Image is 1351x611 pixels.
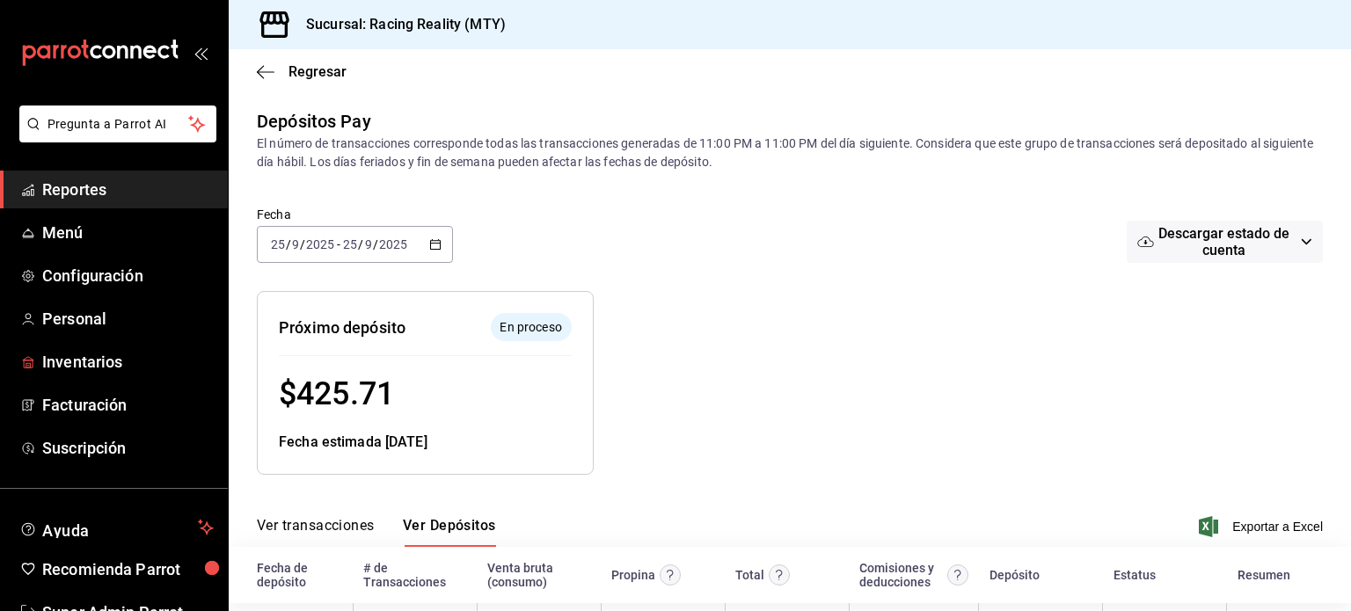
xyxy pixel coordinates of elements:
[279,316,405,339] div: Próximo depósito
[1127,221,1323,263] button: Descargar estado de cuenta
[42,221,214,244] span: Menú
[42,393,214,417] span: Facturación
[611,568,655,582] div: Propina
[735,568,764,582] div: Total
[286,237,291,251] span: /
[300,237,305,251] span: /
[373,237,378,251] span: /
[288,63,347,80] span: Regresar
[342,237,358,251] input: --
[1114,568,1156,582] div: Estatus
[291,237,300,251] input: --
[257,108,371,135] div: Depósitos Pay
[769,564,790,586] svg: Este monto equivale al total de la venta más otros abonos antes de aplicar comisión e IVA.
[493,318,568,337] span: En proceso
[42,307,214,331] span: Personal
[1154,225,1295,258] span: Descargar estado de cuenta
[42,264,214,287] span: Configuración
[279,375,394,412] span: $ 425.71
[990,568,1040,582] div: Depósito
[378,237,408,251] input: ----
[363,561,466,589] div: # de Transacciones
[270,237,286,251] input: --
[947,564,968,586] svg: Contempla comisión de ventas y propinas, IVA, cancelaciones y devoluciones.
[279,432,572,453] div: Fecha estimada [DATE]
[42,178,214,201] span: Reportes
[859,561,942,589] div: Comisiones y deducciones
[364,237,373,251] input: --
[257,63,347,80] button: Regresar
[487,561,590,589] div: Venta bruta (consumo)
[491,313,572,341] div: El depósito aún no se ha enviado a tu cuenta bancaria.
[257,135,1323,171] div: El número de transacciones corresponde todas las transacciones generadas de 11:00 PM a 11:00 PM d...
[403,517,496,547] button: Ver Depósitos
[42,436,214,460] span: Suscripción
[47,115,189,134] span: Pregunta a Parrot AI
[660,564,681,586] svg: Las propinas mostradas excluyen toda configuración de retención.
[337,237,340,251] span: -
[42,350,214,374] span: Inventarios
[1238,568,1290,582] div: Resumen
[194,46,208,60] button: open_drawer_menu
[292,14,506,35] h3: Sucursal: Racing Reality (MTY)
[257,561,342,589] div: Fecha de depósito
[257,517,496,547] div: navigation tabs
[12,127,216,146] a: Pregunta a Parrot AI
[358,237,363,251] span: /
[257,517,375,547] button: Ver transacciones
[42,557,214,581] span: Recomienda Parrot
[1202,516,1323,537] button: Exportar a Excel
[19,105,216,142] button: Pregunta a Parrot AI
[42,517,191,538] span: Ayuda
[257,208,453,221] label: Fecha
[305,237,335,251] input: ----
